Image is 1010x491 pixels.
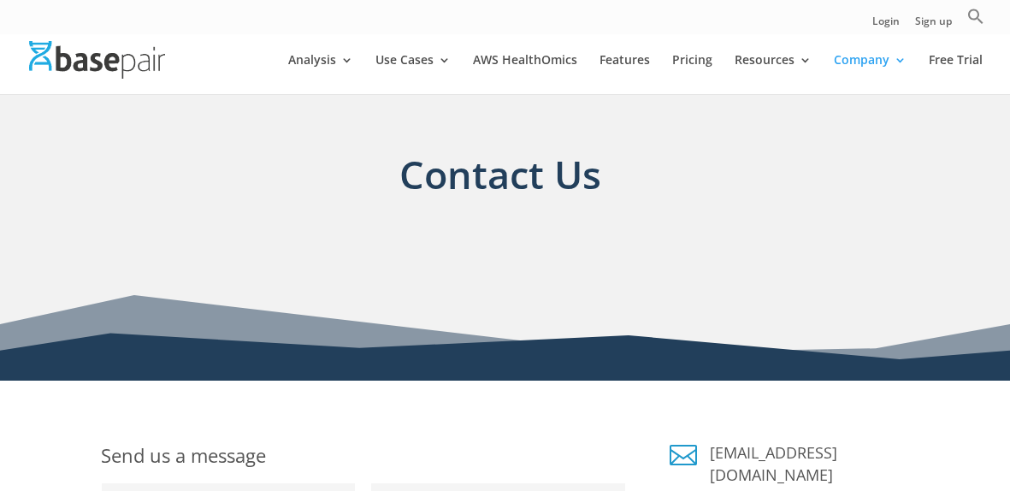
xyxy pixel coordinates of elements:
a: Features [600,54,650,94]
a: Analysis [288,54,353,94]
a: [EMAIL_ADDRESS][DOMAIN_NAME] [710,442,837,485]
a:  [670,441,697,469]
a: Company [834,54,907,94]
h1: Send us a message [101,441,625,483]
a: AWS HealthOmics [473,54,577,94]
svg: Search [967,8,984,25]
a: Pricing [672,54,712,94]
img: Basepair [29,41,165,78]
a: Use Cases [375,54,451,94]
h1: Contact Us [101,146,901,229]
a: Resources [735,54,812,94]
a: Free Trial [929,54,983,94]
a: Login [872,16,900,34]
a: Sign up [915,16,952,34]
a: Search Icon Link [967,8,984,34]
